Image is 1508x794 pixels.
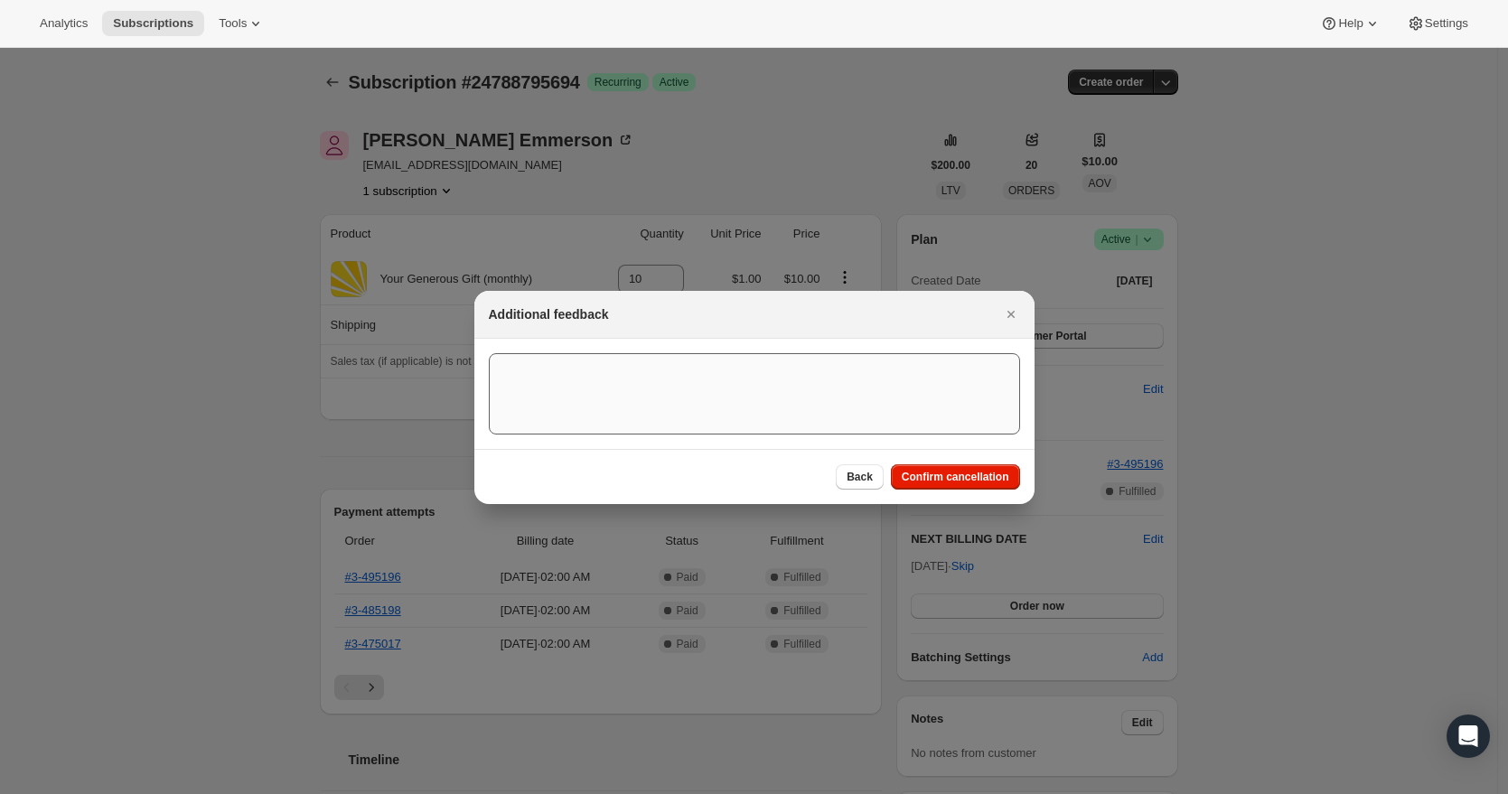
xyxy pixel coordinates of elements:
button: Subscriptions [102,11,204,36]
button: Back [836,464,884,490]
div: Open Intercom Messenger [1447,715,1490,758]
h2: Additional feedback [489,305,609,323]
button: Tools [208,11,276,36]
button: Help [1309,11,1391,36]
span: Tools [219,16,247,31]
button: Settings [1396,11,1479,36]
span: Subscriptions [113,16,193,31]
span: Analytics [40,16,88,31]
span: Confirm cancellation [902,470,1009,484]
button: Confirm cancellation [891,464,1020,490]
span: Back [847,470,873,484]
button: Analytics [29,11,98,36]
span: Help [1338,16,1363,31]
span: Settings [1425,16,1468,31]
button: Close [998,302,1024,327]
